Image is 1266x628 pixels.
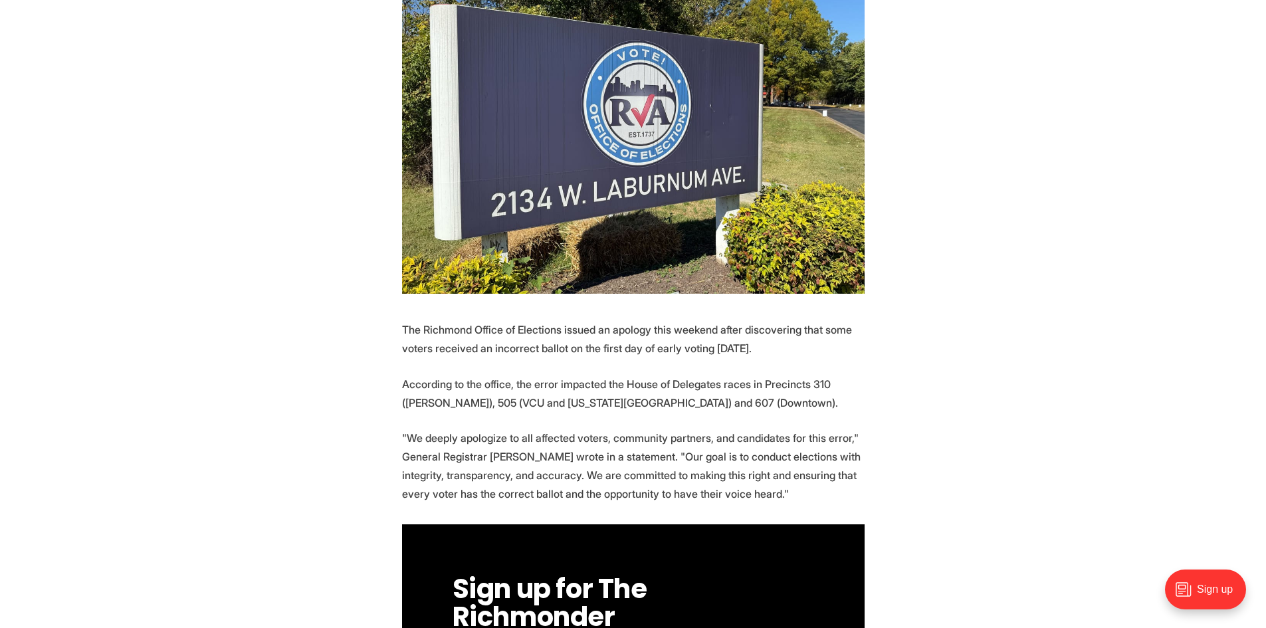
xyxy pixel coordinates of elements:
p: According to the office, the error impacted the House of Delegates races in Precincts 310 ([PERSO... [402,375,865,412]
p: "We deeply apologize to all affected voters, community partners, and candidates for this error," ... [402,429,865,503]
iframe: portal-trigger [1154,563,1266,628]
p: The Richmond Office of Elections issued an apology this weekend after discovering that some voter... [402,320,865,358]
